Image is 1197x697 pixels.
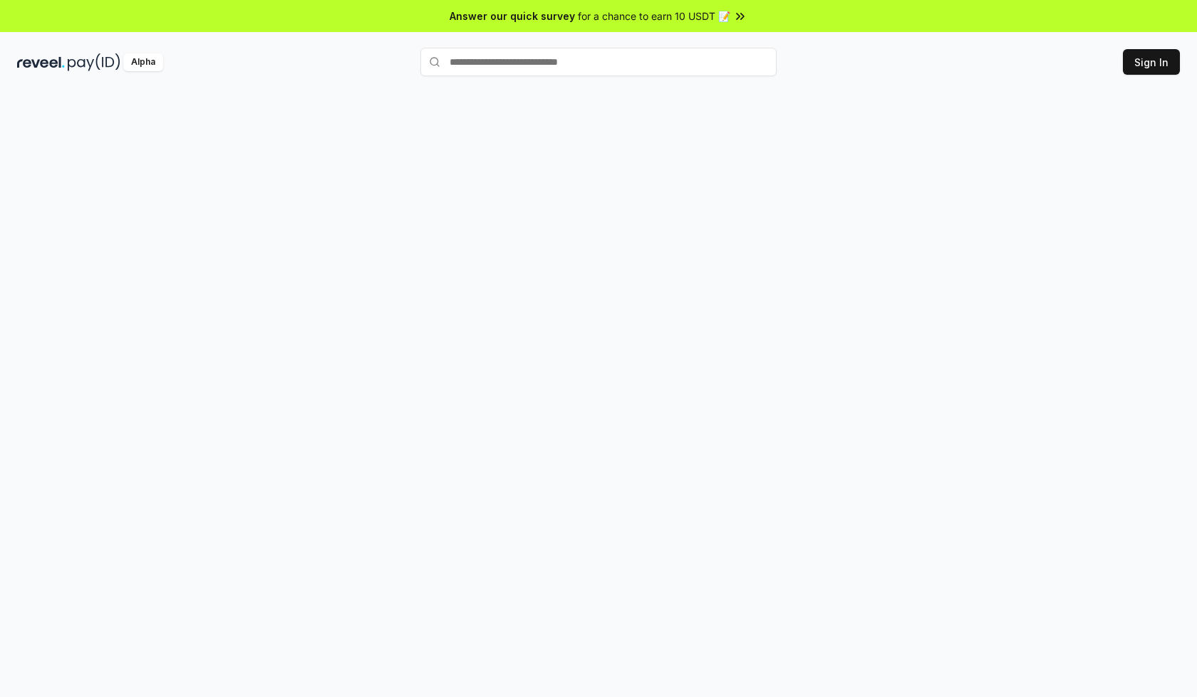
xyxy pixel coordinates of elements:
[68,53,120,71] img: pay_id
[123,53,163,71] div: Alpha
[1123,49,1180,75] button: Sign In
[17,53,65,71] img: reveel_dark
[578,9,730,23] span: for a chance to earn 10 USDT 📝
[450,9,575,23] span: Answer our quick survey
